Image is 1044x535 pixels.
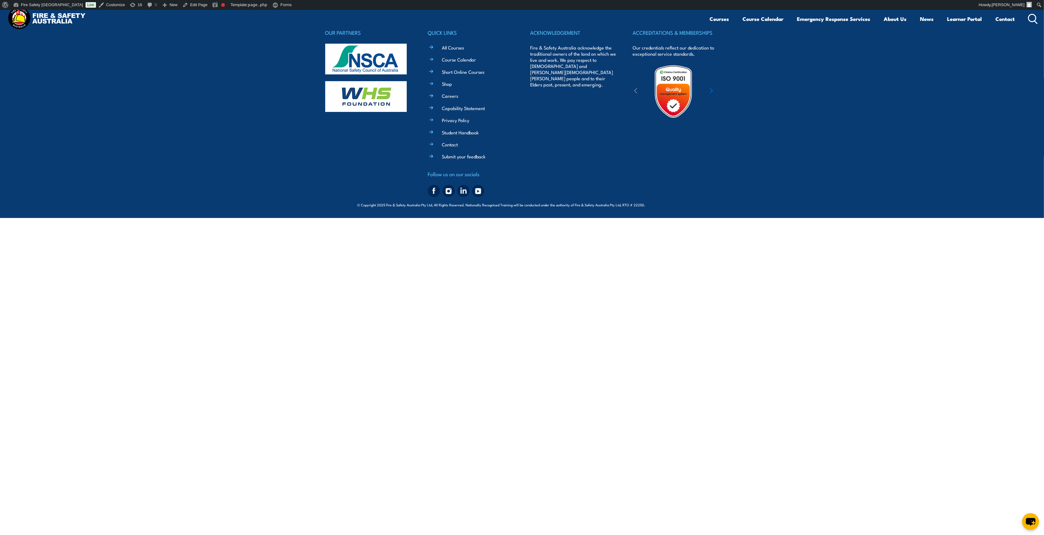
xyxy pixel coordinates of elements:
a: Course Calendar [442,56,476,63]
a: Short Online Courses [442,69,484,75]
span: © Copyright 2025 Fire & Safety Australia Pty Ltd, All Rights Reserved. Nationally Recognised Trai... [357,202,687,208]
a: Contact [442,141,458,148]
span: Site: [652,202,687,207]
a: Contact [996,11,1015,27]
button: chat-button [1022,513,1039,530]
a: Shop [442,81,452,87]
img: ewpa-logo [701,81,754,102]
a: Careers [442,93,458,99]
a: News [920,11,934,27]
a: Learner Portal [947,11,982,27]
img: whs-logo-footer [325,81,407,112]
a: Submit your feedback [442,153,486,160]
div: Focus keyphrase not set [221,3,225,7]
a: Emergency Response Services [797,11,870,27]
a: Privacy Policy [442,117,469,123]
a: Live [86,2,96,8]
img: Untitled design (19) [646,65,700,118]
h4: Follow us on our socials [428,170,514,178]
a: Student Handbook [442,129,479,136]
a: KND Digital [665,201,687,208]
p: Fire & Safety Australia acknowledge the traditional owners of the land on which we live and work.... [530,45,616,88]
a: About Us [884,11,907,27]
span: [PERSON_NAME] [992,2,1025,7]
img: nsca-logo-footer [325,44,407,74]
a: All Courses [442,44,464,51]
a: Course Calendar [743,11,784,27]
a: Courses [710,11,729,27]
a: Capability Statement [442,105,485,111]
p: Our credentials reflect our dedication to exceptional service standards. [633,45,719,57]
span: page.php [248,2,267,7]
